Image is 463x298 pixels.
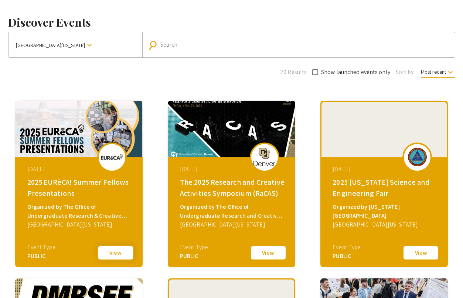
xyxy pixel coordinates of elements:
img: 2025-csef_eventLogo_3deb72_.png [406,148,428,166]
div: [GEOGRAPHIC_DATA][US_STATE] [333,220,438,229]
img: 2025-racas_eventLogo_eb7298_.png [253,148,276,166]
div: Organized by The Office of Undergraduate Research & Creative Activities [27,202,132,220]
span: 20 Results [280,68,307,77]
div: Event Type [333,243,361,252]
span: [GEOGRAPHIC_DATA][US_STATE] [16,38,85,52]
div: Event Type [27,243,55,252]
div: [DATE] [180,165,285,174]
span: Sort by: [396,68,415,77]
div: PUBLIC [333,252,361,261]
div: PUBLIC [180,252,208,261]
div: [GEOGRAPHIC_DATA][US_STATE] [27,220,132,229]
div: [DATE] [333,165,438,174]
button: View [402,245,439,261]
img: 2025-racas_eventCoverPhoto_c9e6d6__thumb.png [168,101,295,157]
mat-icon: keyboard_arrow_down [85,41,94,50]
iframe: Chat [6,265,31,292]
div: Organized by The Office of Undergraduate Research and Creative Activities [180,202,285,220]
span: Most recent [421,68,455,78]
img: 2025-summer_eventLogo_0df451_.png [101,154,123,160]
div: Organized by [US_STATE][GEOGRAPHIC_DATA] [333,202,438,220]
div: 2025 EURēCA! Summer Fellows Presentations [27,177,132,199]
mat-icon: keyboard_arrow_down [446,68,455,77]
img: 2025-summer_eventCoverPhoto_95903d__thumb.png [15,101,143,157]
div: Event Type [180,243,208,252]
button: Most recent [415,65,461,78]
div: The 2025 Research and Creative Activities Symposium (RaCAS) [180,177,285,199]
div: [GEOGRAPHIC_DATA][US_STATE] [180,220,285,229]
div: [DATE] [27,165,132,174]
div: PUBLIC [27,252,55,261]
button: View [97,245,134,261]
h1: Discover Events [8,16,455,29]
mat-icon: Search [149,39,160,52]
button: View [250,245,287,261]
span: Show launched events only [321,68,390,77]
div: 2025 [US_STATE] Science and Engineering Fair [333,177,438,199]
button: [GEOGRAPHIC_DATA][US_STATE] [8,32,142,57]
